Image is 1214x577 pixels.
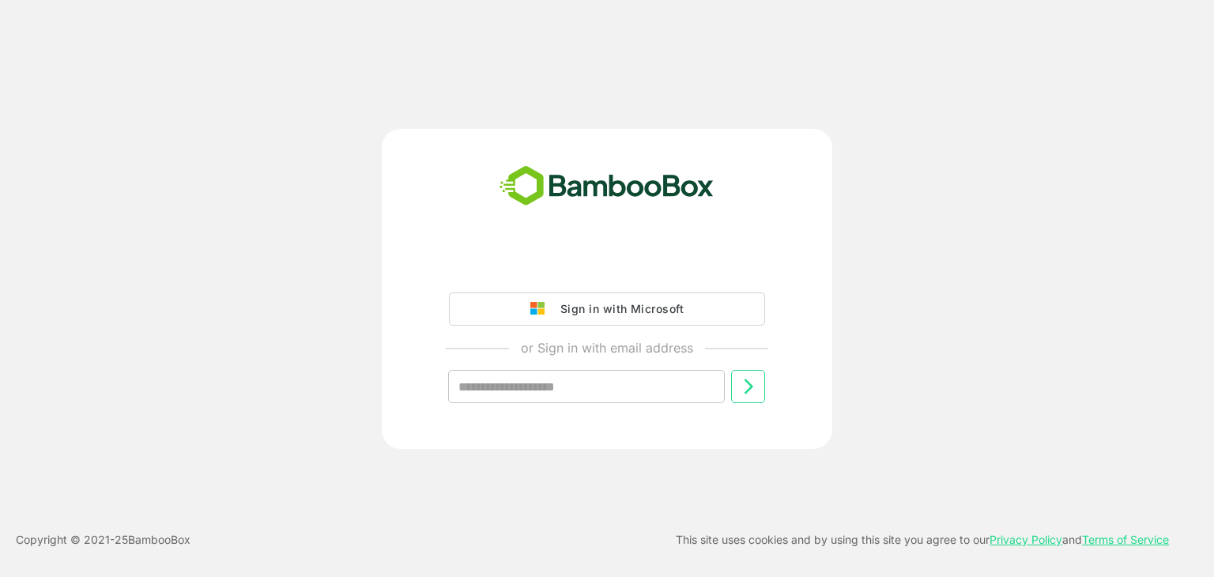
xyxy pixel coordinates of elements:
[552,299,684,319] div: Sign in with Microsoft
[1082,533,1169,546] a: Terms of Service
[449,292,765,326] button: Sign in with Microsoft
[990,533,1062,546] a: Privacy Policy
[16,530,190,549] p: Copyright © 2021- 25 BambooBox
[676,530,1169,549] p: This site uses cookies and by using this site you agree to our and
[441,248,773,283] iframe: Sign in with Google Button
[521,338,693,357] p: or Sign in with email address
[530,302,552,316] img: google
[491,160,722,213] img: bamboobox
